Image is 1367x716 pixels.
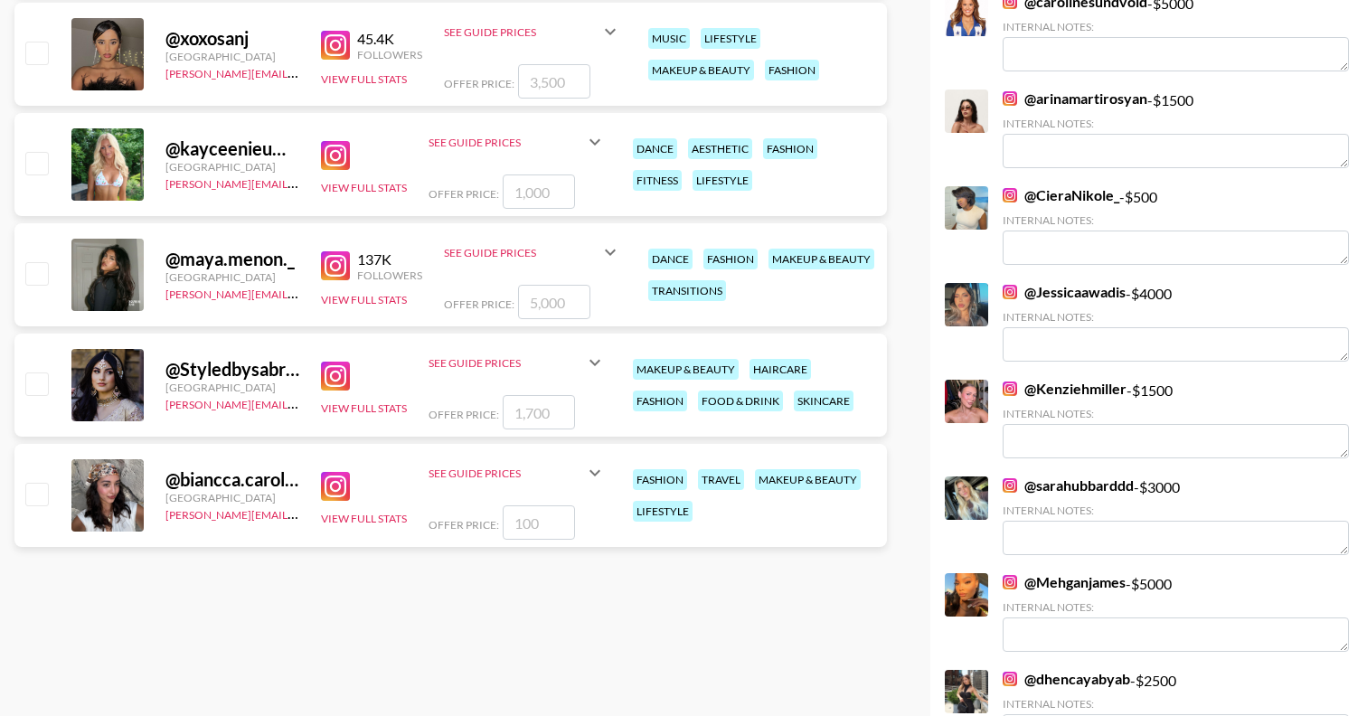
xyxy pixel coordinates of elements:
[633,469,687,490] div: fashion
[165,284,519,301] a: [PERSON_NAME][EMAIL_ADDRESS][PERSON_NAME][DOMAIN_NAME]
[633,170,682,191] div: fitness
[693,170,752,191] div: lifestyle
[1003,20,1349,33] div: Internal Notes:
[444,231,621,274] div: See Guide Prices
[357,268,422,282] div: Followers
[503,395,575,429] input: 1,700
[1003,89,1349,168] div: - $ 1500
[357,48,422,61] div: Followers
[321,512,407,525] button: View Full Stats
[165,248,299,270] div: @ maya.menon._
[165,270,299,284] div: [GEOGRAPHIC_DATA]
[165,174,519,191] a: [PERSON_NAME][EMAIL_ADDRESS][PERSON_NAME][DOMAIN_NAME]
[429,341,606,384] div: See Guide Prices
[698,391,783,411] div: food & drink
[1003,213,1349,227] div: Internal Notes:
[768,249,874,269] div: makeup & beauty
[429,451,606,495] div: See Guide Prices
[1003,310,1349,324] div: Internal Notes:
[648,249,693,269] div: dance
[1003,478,1017,493] img: Instagram
[429,356,584,370] div: See Guide Prices
[1003,283,1126,301] a: @Jessicaawadis
[518,64,590,99] input: 3,500
[321,401,407,415] button: View Full Stats
[444,10,621,53] div: See Guide Prices
[444,77,514,90] span: Offer Price:
[1003,285,1017,299] img: Instagram
[444,25,599,39] div: See Guide Prices
[429,408,499,421] span: Offer Price:
[755,469,861,490] div: makeup & beauty
[429,466,584,480] div: See Guide Prices
[1003,117,1349,130] div: Internal Notes:
[648,60,754,80] div: makeup & beauty
[165,381,299,394] div: [GEOGRAPHIC_DATA]
[648,280,726,301] div: transitions
[165,63,519,80] a: [PERSON_NAME][EMAIL_ADDRESS][PERSON_NAME][DOMAIN_NAME]
[1003,380,1349,458] div: - $ 1500
[1003,672,1017,686] img: Instagram
[765,60,819,80] div: fashion
[1003,504,1349,517] div: Internal Notes:
[165,491,299,504] div: [GEOGRAPHIC_DATA]
[648,28,690,49] div: music
[429,187,499,201] span: Offer Price:
[1003,476,1349,555] div: - $ 3000
[165,137,299,160] div: @ kayceenieuwendyk
[165,504,519,522] a: [PERSON_NAME][EMAIL_ADDRESS][PERSON_NAME][DOMAIN_NAME]
[633,391,687,411] div: fashion
[165,27,299,50] div: @ xoxosanj
[1003,382,1017,396] img: Instagram
[1003,407,1349,420] div: Internal Notes:
[357,250,422,268] div: 137K
[749,359,811,380] div: haircare
[1003,670,1130,688] a: @dhencayabyab
[1003,283,1349,362] div: - $ 4000
[321,472,350,501] img: Instagram
[698,469,744,490] div: travel
[688,138,752,159] div: aesthetic
[1003,188,1017,203] img: Instagram
[165,160,299,174] div: [GEOGRAPHIC_DATA]
[165,468,299,491] div: @ biancca.carolina
[1003,186,1349,265] div: - $ 500
[321,141,350,170] img: Instagram
[165,50,299,63] div: [GEOGRAPHIC_DATA]
[429,120,606,164] div: See Guide Prices
[357,30,422,48] div: 45.4K
[703,249,758,269] div: fashion
[1003,573,1126,591] a: @Mehganjames
[633,359,739,380] div: makeup & beauty
[429,136,584,149] div: See Guide Prices
[429,518,499,532] span: Offer Price:
[1003,476,1134,495] a: @sarahubbarddd
[518,285,590,319] input: 5,000
[503,505,575,540] input: 100
[503,174,575,209] input: 1,000
[763,138,817,159] div: fashion
[1003,573,1349,652] div: - $ 5000
[1003,697,1349,711] div: Internal Notes:
[321,72,407,86] button: View Full Stats
[321,293,407,306] button: View Full Stats
[1003,600,1349,614] div: Internal Notes:
[321,362,350,391] img: Instagram
[321,181,407,194] button: View Full Stats
[633,501,693,522] div: lifestyle
[1003,91,1017,106] img: Instagram
[1003,89,1147,108] a: @arinamartirosyan
[321,31,350,60] img: Instagram
[1003,575,1017,589] img: Instagram
[444,297,514,311] span: Offer Price:
[1003,186,1119,204] a: @CieraNikole_
[165,358,299,381] div: @ Styledbysabrinak
[701,28,760,49] div: lifestyle
[165,394,519,411] a: [PERSON_NAME][EMAIL_ADDRESS][PERSON_NAME][DOMAIN_NAME]
[633,138,677,159] div: dance
[794,391,853,411] div: skincare
[1003,380,1127,398] a: @Kenziehmiller
[444,246,599,259] div: See Guide Prices
[321,251,350,280] img: Instagram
